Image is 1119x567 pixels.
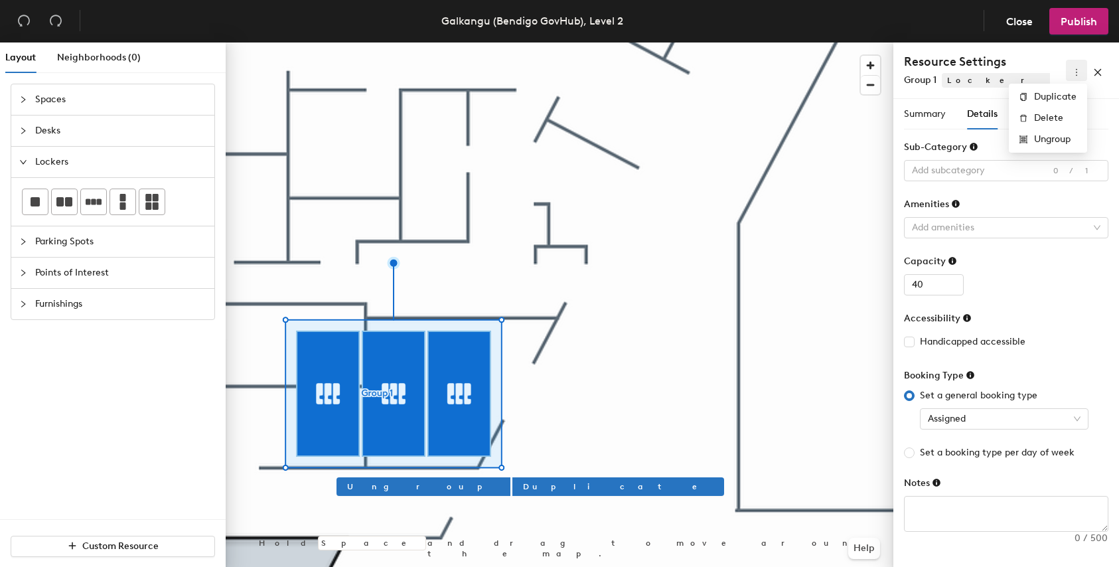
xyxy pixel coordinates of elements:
span: expanded [19,158,27,166]
span: delete [1019,114,1029,122]
span: Close [1006,15,1033,28]
button: Custom Resource [11,536,215,557]
div: Notes [904,477,941,489]
span: Lockers [35,147,206,177]
span: Delete [1034,111,1077,125]
button: Help [848,538,880,559]
span: Points of Interest [35,258,206,288]
span: Assigned [928,409,1081,429]
span: Neighborhoods (0) [57,52,141,63]
div: Booking Type [904,370,975,381]
span: Details [967,108,998,120]
button: Ungroup [336,477,510,496]
span: Ungroup [1034,132,1077,147]
span: group [1019,135,1029,143]
span: collapsed [19,269,27,277]
span: Furnishings [35,289,206,319]
div: Accessibility [904,313,972,324]
span: Custom Resource [82,540,159,552]
button: Close [995,8,1044,35]
span: Ungroup [347,481,500,493]
span: collapsed [19,238,27,246]
button: Redo (⌘ + ⇧ + Z) [42,8,69,35]
span: close [1093,68,1102,77]
div: Sub-Category [904,141,978,153]
button: Publish [1049,8,1108,35]
span: Publish [1061,15,1097,28]
span: Duplicate [523,481,713,493]
span: Lockers [942,73,1086,88]
span: Set a booking type per day of week [915,445,1080,460]
span: Spaces [35,84,206,115]
span: more [1072,68,1081,77]
span: Layout [5,52,36,63]
div: Galkangu (Bendigo GovHub), Level 2 [441,13,623,29]
span: Set a general booking type [915,388,1043,403]
span: collapsed [19,127,27,135]
span: Handicapped accessible [915,335,1031,349]
div: Amenities [904,199,960,210]
span: collapsed [19,96,27,104]
span: Summary [904,108,946,120]
button: Undo (⌘ + Z) [11,8,37,35]
h4: Resource Settings [904,53,1050,70]
span: Duplicate [1034,90,1077,104]
span: undo [17,14,31,27]
div: Capacity [904,256,957,267]
span: Desks [35,116,206,146]
span: copy [1019,93,1029,101]
button: Duplicate [512,477,724,496]
span: Group 1 [904,74,936,86]
span: collapsed [19,300,27,308]
span: Parking Spots [35,226,206,257]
